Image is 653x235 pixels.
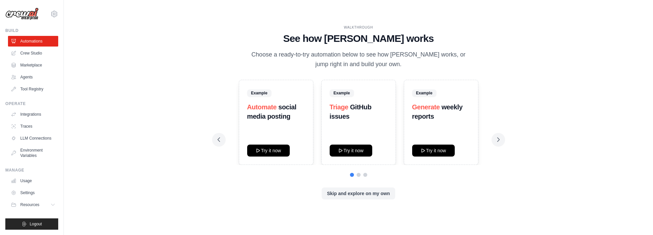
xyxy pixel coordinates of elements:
[30,221,42,227] span: Logout
[8,72,58,82] a: Agents
[412,103,440,111] span: Generate
[8,121,58,132] a: Traces
[247,50,470,69] p: Choose a ready-to-try automation below to see how [PERSON_NAME] works, or jump right in and build...
[8,48,58,59] a: Crew Studio
[620,203,653,235] iframe: Chat Widget
[330,103,349,111] span: Triage
[5,101,58,106] div: Operate
[5,28,58,33] div: Build
[218,33,500,45] h1: See how [PERSON_NAME] works
[8,84,58,94] a: Tool Registry
[330,145,372,157] button: Try it now
[20,202,39,207] span: Resources
[5,218,58,230] button: Logout
[8,187,58,198] a: Settings
[247,103,277,111] span: Automate
[8,133,58,144] a: LLM Connections
[330,103,372,120] strong: GitHub issues
[8,109,58,120] a: Integrations
[8,36,58,47] a: Automations
[8,145,58,161] a: Environment Variables
[247,89,271,97] span: Example
[8,60,58,70] a: Marketplace
[5,168,58,173] div: Manage
[247,145,290,157] button: Try it now
[412,89,436,97] span: Example
[412,145,455,157] button: Try it now
[218,25,500,30] div: WALKTHROUGH
[8,199,58,210] button: Resources
[5,8,39,20] img: Logo
[322,187,395,199] button: Skip and explore on my own
[412,103,463,120] strong: weekly reports
[8,176,58,186] a: Usage
[330,89,354,97] span: Example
